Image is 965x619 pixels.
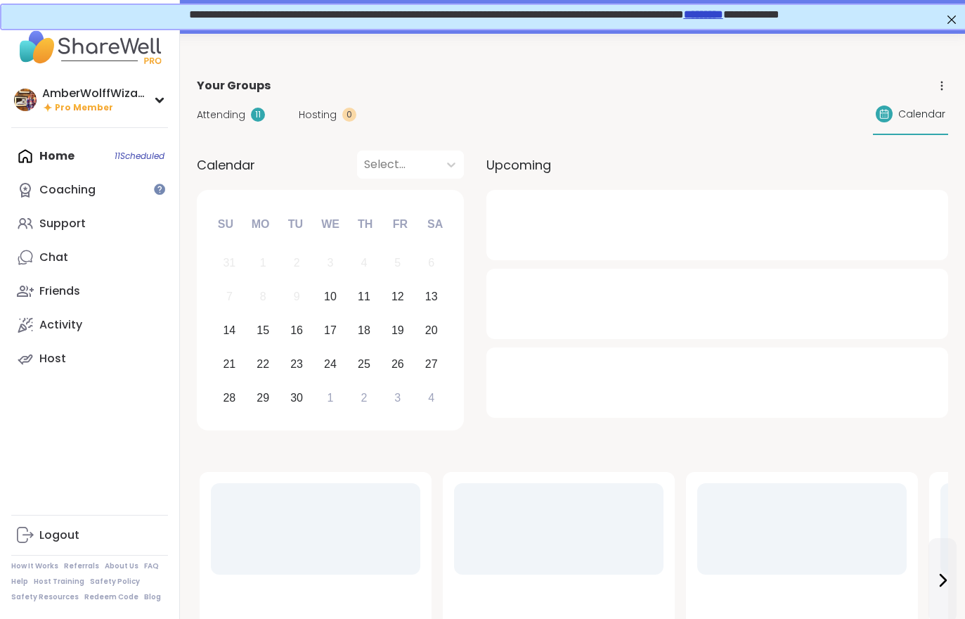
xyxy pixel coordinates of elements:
div: AmberWolffWizard [42,86,148,101]
div: 26 [391,355,404,374]
div: Choose Friday, September 12th, 2025 [382,282,413,312]
a: About Us [105,561,138,571]
div: 10 [324,287,337,306]
div: Choose Monday, September 22nd, 2025 [248,349,278,379]
a: Logout [11,518,168,552]
a: Support [11,207,168,241]
div: Mo [245,209,276,240]
a: Safety Resources [11,592,79,602]
a: Host Training [34,577,84,587]
span: Calendar [898,107,945,122]
div: Choose Friday, September 19th, 2025 [382,316,413,346]
div: Choose Monday, September 15th, 2025 [248,316,278,346]
div: 8 [260,287,266,306]
div: We [315,209,346,240]
a: FAQ [144,561,159,571]
img: AmberWolffWizard [14,89,37,111]
div: Choose Wednesday, September 24th, 2025 [316,349,346,379]
div: 28 [223,388,235,407]
div: 18 [358,321,370,340]
div: Fr [384,209,415,240]
div: 13 [425,287,438,306]
a: Redeem Code [84,592,138,602]
span: Hosting [299,108,337,122]
div: 7 [226,287,233,306]
div: Host [39,351,66,366]
div: Choose Wednesday, September 10th, 2025 [316,282,346,312]
div: Not available Sunday, August 31st, 2025 [214,248,245,279]
span: Attending [197,108,245,122]
div: Choose Thursday, October 2nd, 2025 [349,383,380,413]
div: Not available Saturday, September 6th, 2025 [416,248,446,279]
a: Help [11,577,28,587]
div: Choose Tuesday, September 30th, 2025 [282,383,312,413]
div: 9 [294,287,300,306]
div: 23 [290,355,303,374]
iframe: Spotlight [154,184,165,195]
a: Blog [144,592,161,602]
div: Activity [39,317,82,333]
div: 3 [394,388,401,407]
div: 29 [257,388,269,407]
div: Support [39,216,86,231]
div: Chat [39,250,68,265]
div: Choose Thursday, September 18th, 2025 [349,316,380,346]
div: 3 [328,253,334,272]
div: Sa [420,209,451,240]
div: 30 [290,388,303,407]
a: How It Works [11,561,58,571]
div: Choose Tuesday, September 16th, 2025 [282,316,312,346]
div: Not available Tuesday, September 2nd, 2025 [282,248,312,279]
div: 1 [328,388,334,407]
div: 19 [391,321,404,340]
div: Choose Thursday, September 25th, 2025 [349,349,380,379]
div: 17 [324,321,337,340]
div: Choose Saturday, September 13th, 2025 [416,282,446,312]
div: Not available Thursday, September 4th, 2025 [349,248,380,279]
div: Choose Wednesday, October 1st, 2025 [316,383,346,413]
div: 1 [260,253,266,272]
div: Choose Friday, October 3rd, 2025 [382,383,413,413]
span: Your Groups [197,77,271,94]
div: 15 [257,321,269,340]
div: 2 [294,253,300,272]
a: Coaching [11,173,168,207]
div: 27 [425,355,438,374]
span: Pro Member [55,102,113,114]
div: 25 [358,355,370,374]
div: 16 [290,321,303,340]
div: Su [210,209,241,240]
div: 24 [324,355,337,374]
div: 5 [394,253,401,272]
div: Choose Saturday, September 20th, 2025 [416,316,446,346]
div: 4 [428,388,434,407]
div: 11 [251,108,265,122]
div: 2 [361,388,367,407]
div: 12 [391,287,404,306]
div: Th [350,209,381,240]
div: Not available Monday, September 1st, 2025 [248,248,278,279]
div: Choose Thursday, September 11th, 2025 [349,282,380,312]
a: Referrals [64,561,99,571]
div: Choose Saturday, October 4th, 2025 [416,383,446,413]
a: Host [11,342,168,376]
div: Not available Monday, September 8th, 2025 [248,282,278,312]
div: Choose Tuesday, September 23rd, 2025 [282,349,312,379]
div: month 2025-09 [212,246,448,414]
div: Friends [39,283,80,299]
span: Upcoming [486,155,551,174]
div: 6 [428,253,434,272]
div: 20 [425,321,438,340]
div: Choose Monday, September 29th, 2025 [248,383,278,413]
div: 22 [257,355,269,374]
a: Chat [11,241,168,274]
div: Coaching [39,182,96,198]
div: Choose Friday, September 26th, 2025 [382,349,413,379]
div: Not available Tuesday, September 9th, 2025 [282,282,312,312]
div: Not available Friday, September 5th, 2025 [382,248,413,279]
div: Choose Wednesday, September 17th, 2025 [316,316,346,346]
div: Choose Saturday, September 27th, 2025 [416,349,446,379]
div: 0 [342,108,356,122]
div: Logout [39,528,79,543]
div: 31 [223,253,235,272]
